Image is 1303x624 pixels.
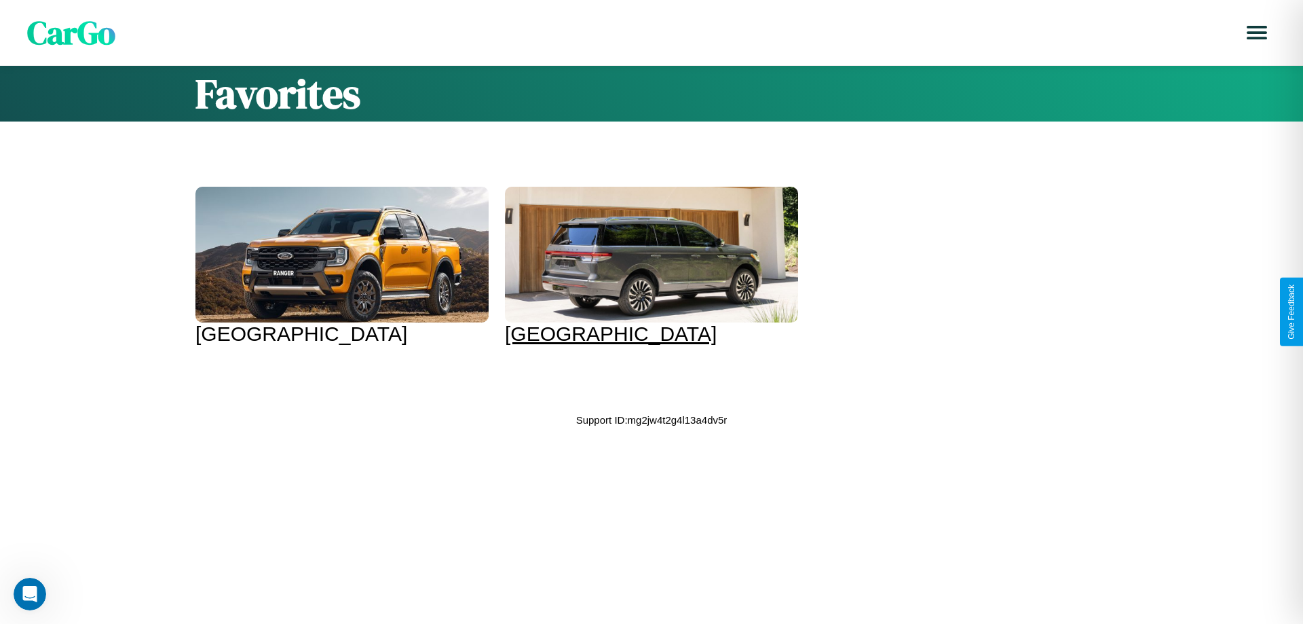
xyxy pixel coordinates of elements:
[505,323,798,346] div: [GEOGRAPHIC_DATA]
[576,411,728,429] p: Support ID: mg2jw4t2g4l13a4dv5r
[1238,14,1276,52] button: Open menu
[27,10,115,55] span: CarGo
[195,66,1108,122] h1: Favorites
[14,578,46,610] iframe: Intercom live chat
[1287,285,1296,339] div: Give Feedback
[195,323,489,346] div: [GEOGRAPHIC_DATA]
